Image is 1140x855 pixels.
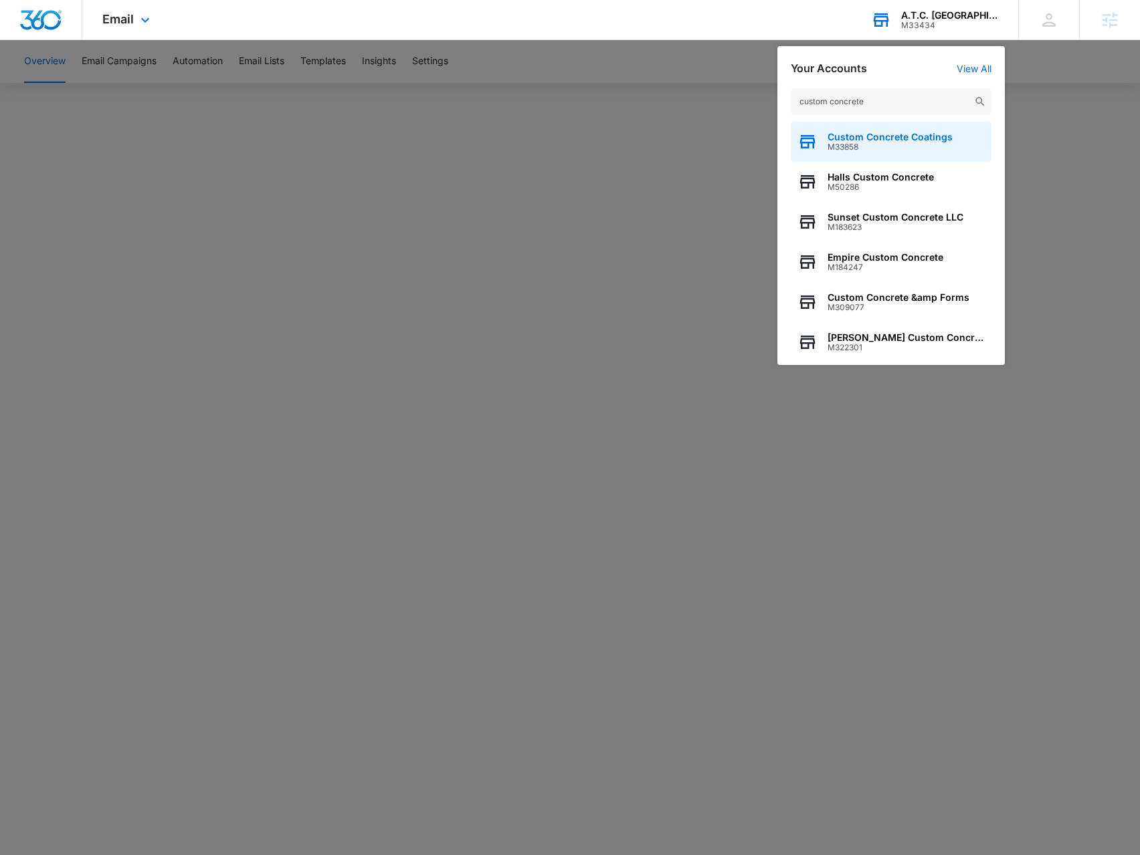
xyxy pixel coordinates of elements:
h2: Your Accounts [791,62,867,75]
button: Sunset Custom Concrete LLCM183623 [791,202,991,242]
input: Search Accounts [791,88,991,115]
span: M322301 [828,343,985,352]
span: Custom Concrete Coatings [828,132,953,142]
span: Custom Concrete &amp Forms [828,292,969,303]
span: Sunset Custom Concrete LLC [828,212,963,223]
span: M309077 [828,303,969,312]
span: Email [102,12,134,26]
span: Empire Custom Concrete [828,252,943,263]
div: account name [901,10,999,21]
span: M50286 [828,182,934,192]
span: M33858 [828,142,953,152]
span: Halls Custom Concrete [828,172,934,182]
span: M183623 [828,223,963,232]
span: M184247 [828,263,943,272]
button: Custom Concrete CoatingsM33858 [791,122,991,162]
a: View All [957,63,991,74]
button: Custom Concrete &amp FormsM309077 [791,282,991,322]
button: Empire Custom ConcreteM184247 [791,242,991,282]
div: account id [901,21,999,30]
button: [PERSON_NAME] Custom ConcreteM322301 [791,322,991,362]
button: Halls Custom ConcreteM50286 [791,162,991,202]
span: [PERSON_NAME] Custom Concrete [828,332,985,343]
